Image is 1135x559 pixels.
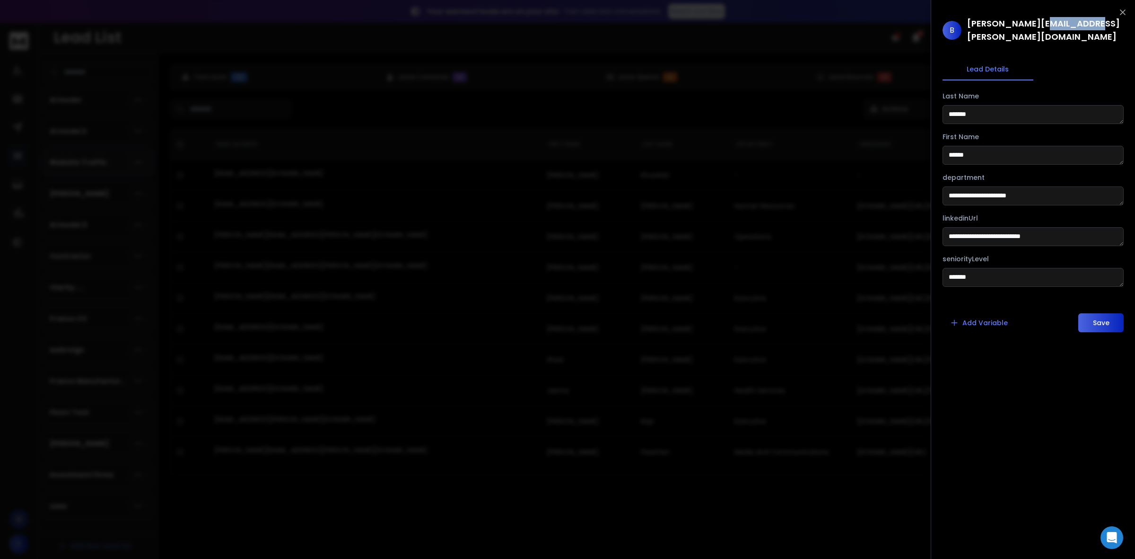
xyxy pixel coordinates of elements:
[943,59,1033,80] button: Lead Details
[943,313,1015,332] button: Add Variable
[943,133,979,140] label: First Name
[943,174,985,181] label: department
[1100,526,1123,549] div: Open Intercom Messenger
[943,93,979,99] label: Last Name
[943,256,989,262] label: seniorityLevel
[943,215,978,222] label: linkedinUrl
[943,21,961,40] span: B
[1078,313,1124,332] button: Save
[967,17,1124,44] h1: [PERSON_NAME][EMAIL_ADDRESS][PERSON_NAME][DOMAIN_NAME]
